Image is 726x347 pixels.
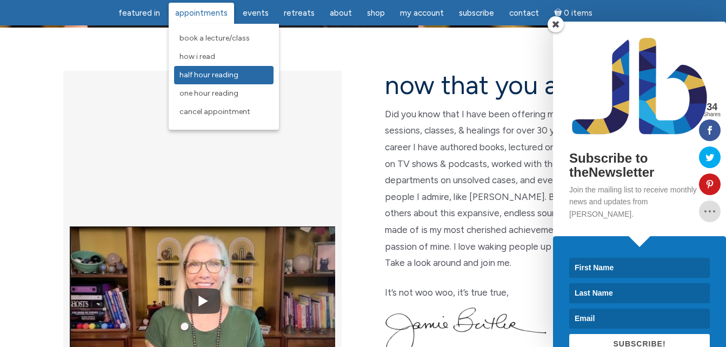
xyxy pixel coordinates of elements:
span: Cancel Appointment [179,107,250,116]
p: Join the mailing list to receive monthly news and updates from [PERSON_NAME]. [569,184,710,220]
a: Events [236,3,275,24]
a: featured in [112,3,166,24]
span: Shop [367,8,385,18]
span: featured in [118,8,160,18]
a: Appointments [169,3,234,24]
span: About [330,8,352,18]
a: How I Read [174,48,274,66]
span: Half Hour Reading [179,70,238,79]
a: One Hour Reading [174,84,274,103]
span: 34 [703,102,721,112]
i: Cart [554,8,564,18]
span: How I Read [179,52,215,61]
a: Contact [503,3,545,24]
span: Subscribe [459,8,494,18]
p: Did you know that I have been offering metaphysical & spiritual sessions, classes, & healings for... [385,106,663,271]
a: Book a Lecture/Class [174,29,274,48]
a: Subscribe [452,3,501,24]
input: Last Name [569,283,710,303]
span: Appointments [175,8,228,18]
span: 0 items [564,9,592,17]
a: About [323,3,358,24]
span: Book a Lecture/Class [179,34,250,43]
a: Shop [361,3,391,24]
h2: now that you are here… [385,71,663,99]
p: It’s not woo woo, it’s true true, [385,284,663,301]
span: Contact [509,8,539,18]
a: My Account [394,3,450,24]
a: Half Hour Reading [174,66,274,84]
span: Events [243,8,269,18]
span: My Account [400,8,444,18]
span: Shares [703,112,721,117]
input: Email [569,309,710,329]
input: First Name [569,258,710,278]
a: Retreats [277,3,321,24]
a: Cancel Appointment [174,103,274,121]
span: Retreats [284,8,315,18]
a: Cart0 items [548,2,600,24]
h2: Subscribe to theNewsletter [569,151,710,180]
span: One Hour Reading [179,89,238,98]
